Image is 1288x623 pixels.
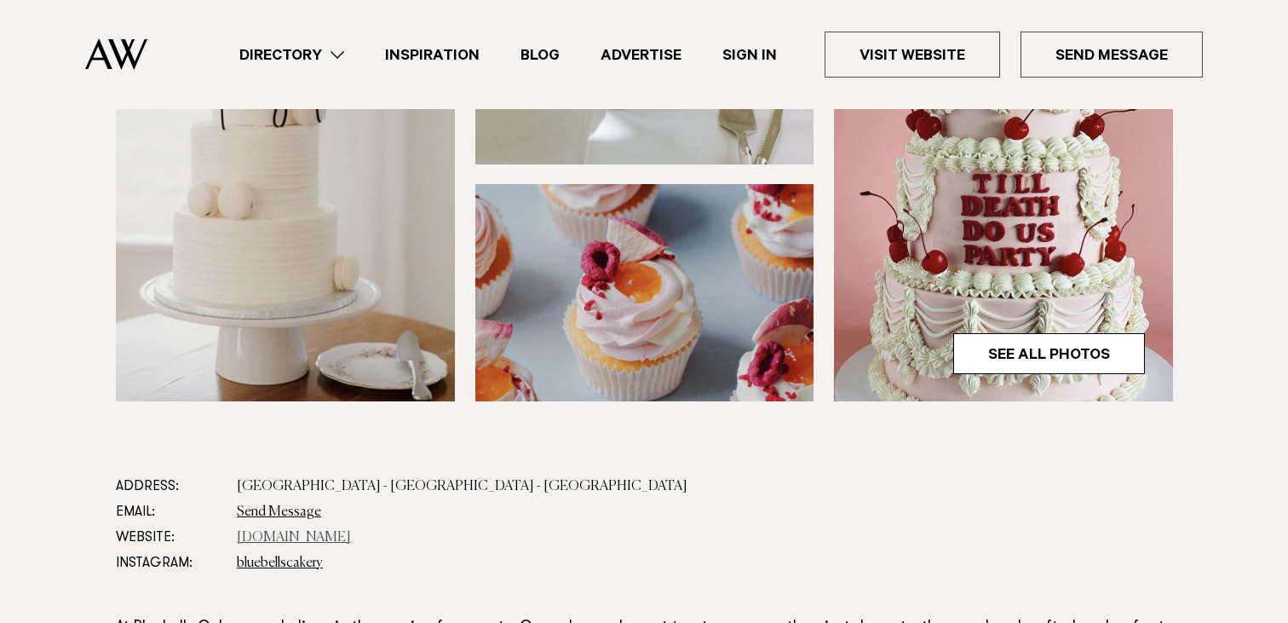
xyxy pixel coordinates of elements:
a: Inspiration [365,43,500,66]
a: bluebellscakery [237,557,323,570]
img: Auckland Weddings Logo [85,38,147,70]
a: Send Message [1021,32,1203,78]
a: Directory [219,43,365,66]
a: Advertise [580,43,702,66]
a: Blog [500,43,580,66]
dt: Address: [116,474,223,499]
a: Sign In [702,43,797,66]
dd: [GEOGRAPHIC_DATA] - [GEOGRAPHIC_DATA] - [GEOGRAPHIC_DATA] [237,474,1172,499]
a: Send Message [237,505,321,519]
a: [DOMAIN_NAME] [237,531,351,545]
a: Visit Website [825,32,1000,78]
dt: Instagram: [116,551,223,576]
a: See All Photos [953,333,1145,374]
dt: Email: [116,499,223,525]
dt: Website: [116,525,223,551]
